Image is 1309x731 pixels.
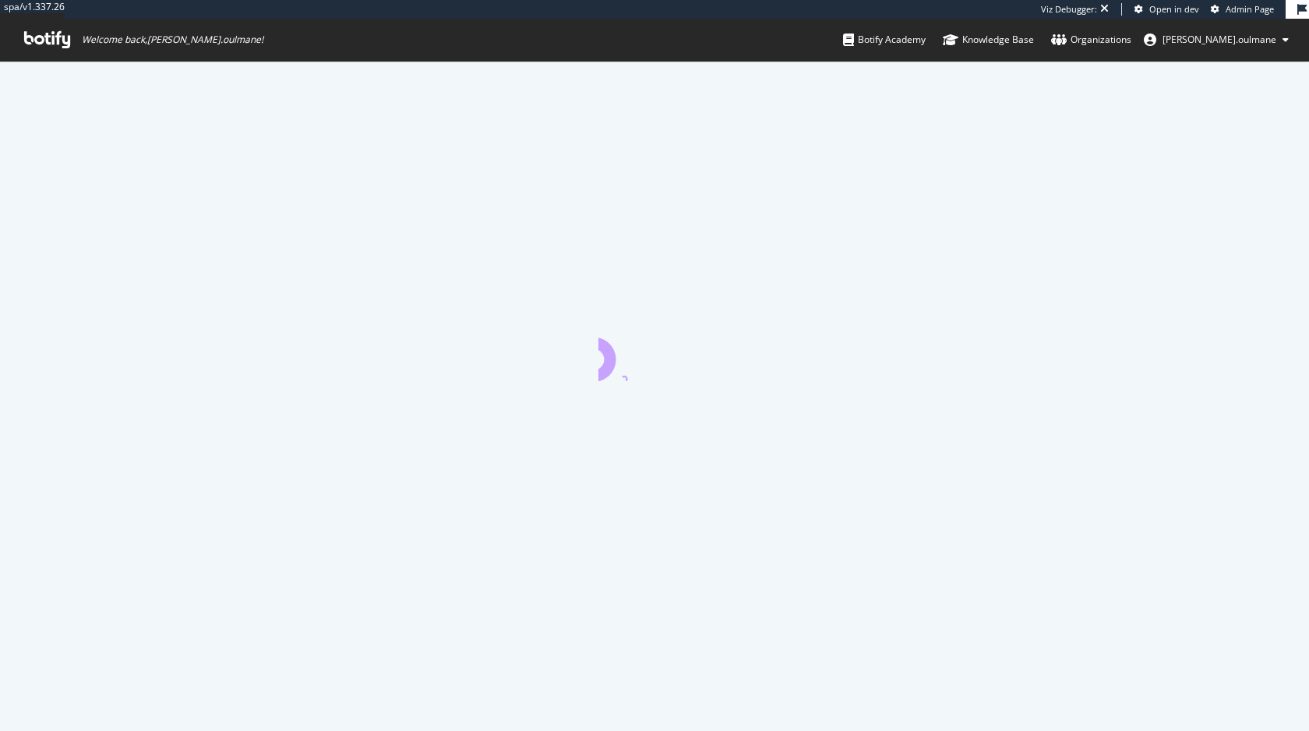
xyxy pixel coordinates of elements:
span: Open in dev [1149,3,1199,15]
button: [PERSON_NAME].oulmane [1131,27,1301,52]
a: Organizations [1051,19,1131,61]
span: camille.oulmane [1163,33,1276,46]
div: Botify Academy [843,32,926,48]
a: Admin Page [1211,3,1274,16]
span: Admin Page [1226,3,1274,15]
a: Knowledge Base [943,19,1034,61]
a: Botify Academy [843,19,926,61]
div: Knowledge Base [943,32,1034,48]
div: Organizations [1051,32,1131,48]
a: Open in dev [1134,3,1199,16]
span: Welcome back, [PERSON_NAME].oulmane ! [82,34,263,46]
div: Viz Debugger: [1041,3,1097,16]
